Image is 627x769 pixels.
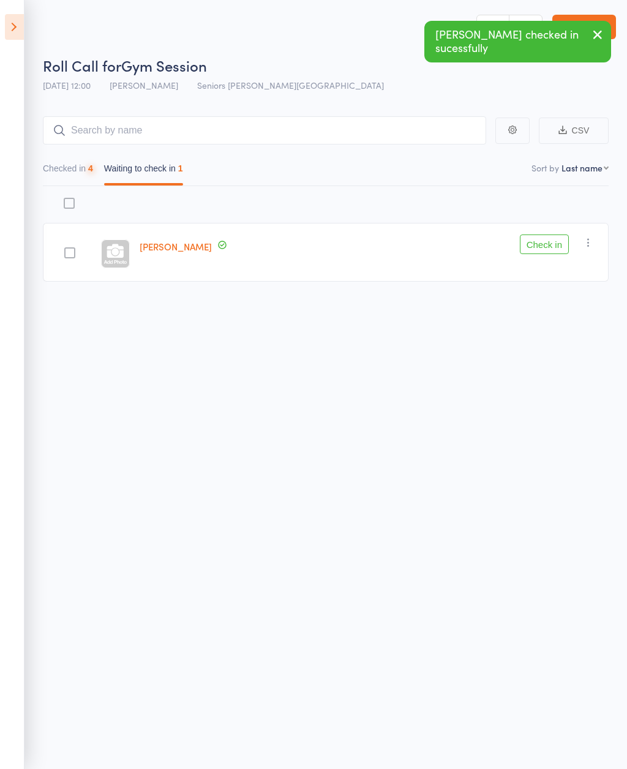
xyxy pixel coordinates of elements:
[43,116,486,144] input: Search by name
[43,55,121,75] span: Roll Call for
[520,234,569,254] button: Check in
[104,157,183,186] button: Waiting to check in1
[140,240,212,253] a: [PERSON_NAME]
[561,162,603,174] div: Last name
[531,162,559,174] label: Sort by
[178,163,183,173] div: 1
[552,15,616,39] a: Exit roll call
[539,118,609,144] button: CSV
[88,163,93,173] div: 4
[121,55,207,75] span: Gym Session
[43,157,93,186] button: Checked in4
[197,79,384,91] span: Seniors [PERSON_NAME][GEOGRAPHIC_DATA]
[424,21,611,62] div: [PERSON_NAME] checked in sucessfully
[110,79,178,91] span: [PERSON_NAME]
[43,79,91,91] span: [DATE] 12:00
